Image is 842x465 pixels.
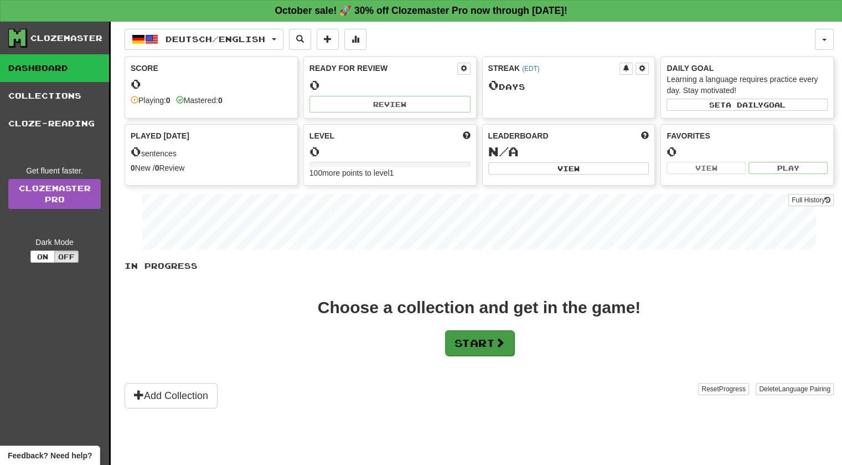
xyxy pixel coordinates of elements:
[131,162,292,173] div: New / Review
[131,77,292,91] div: 0
[309,63,457,74] div: Ready for Review
[488,63,620,74] div: Streak
[748,162,828,174] button: Play
[318,299,640,316] div: Choose a collection and get in the game!
[289,29,311,50] button: Search sentences
[667,162,746,174] button: View
[309,167,471,178] div: 100 more points to level 1
[488,162,649,175] button: View
[166,34,265,44] span: Deutsch / English
[131,63,292,74] div: Score
[125,383,218,408] button: Add Collection
[125,29,283,50] button: Deutsch/English
[309,78,471,92] div: 0
[463,130,471,141] span: Score more points to level up
[8,450,92,461] span: Open feedback widget
[667,99,828,111] button: Seta dailygoal
[309,96,471,113] button: Review
[698,383,748,395] button: ResetProgress
[641,130,649,141] span: This week in points, UTC
[30,33,102,44] div: Clozemaster
[131,145,292,159] div: sentences
[8,237,101,248] div: Dark Mode
[309,145,471,159] div: 0
[522,65,540,73] a: (EDT)
[445,330,514,356] button: Start
[667,145,828,159] div: 0
[667,63,828,74] div: Daily Goal
[488,77,499,93] span: 0
[275,5,567,16] strong: October sale! 🚀 30% off Clozemaster Pro now through [DATE]!
[488,130,549,141] span: Leaderboard
[131,130,189,141] span: Played [DATE]
[8,165,101,176] div: Get fluent faster.
[54,251,79,263] button: Off
[726,101,763,109] span: a daily
[778,385,830,393] span: Language Pairing
[756,383,834,395] button: DeleteLanguage Pairing
[30,251,55,263] button: On
[488,144,519,159] span: N/A
[667,74,828,96] div: Learning a language requires practice every day. Stay motivated!
[131,95,171,106] div: Playing:
[317,29,339,50] button: Add sentence to collection
[155,163,159,172] strong: 0
[131,144,141,159] span: 0
[166,96,171,105] strong: 0
[488,78,649,93] div: Day s
[788,194,834,206] button: Full History
[218,96,223,105] strong: 0
[344,29,366,50] button: More stats
[667,130,828,141] div: Favorites
[309,130,334,141] span: Level
[131,163,135,172] strong: 0
[176,95,223,106] div: Mastered:
[8,179,101,209] a: ClozemasterPro
[719,385,746,393] span: Progress
[125,260,834,272] p: In Progress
